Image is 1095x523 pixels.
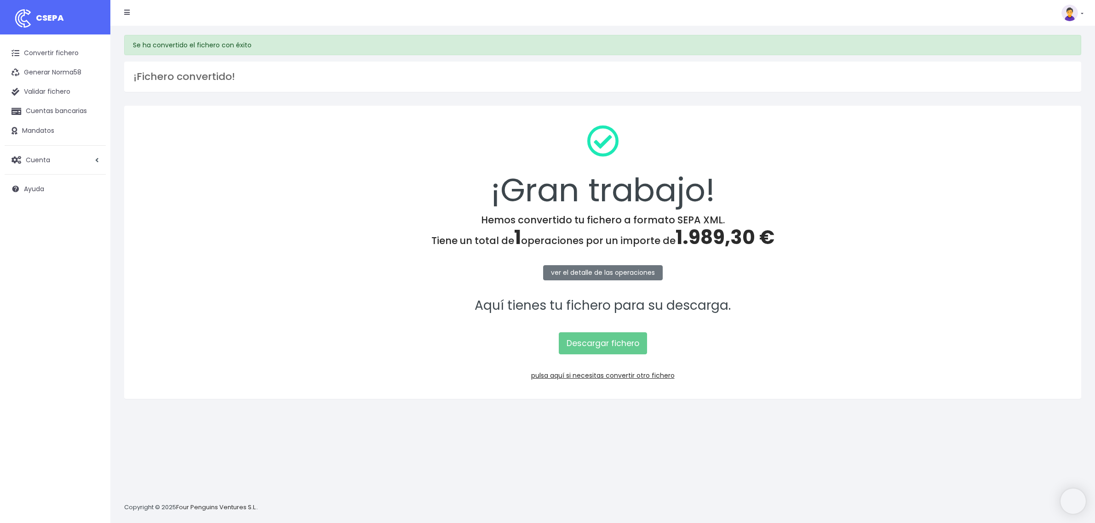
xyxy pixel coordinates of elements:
h4: Hemos convertido tu fichero a formato SEPA XML. Tiene un total de operaciones por un importe de [136,214,1069,249]
p: Copyright © 2025 . [124,503,258,512]
a: Mandatos [5,121,106,141]
a: Four Penguins Ventures S.L. [176,503,257,512]
a: pulsa aquí si necesitas convertir otro fichero [531,371,675,380]
a: Ayuda [5,179,106,199]
img: logo [11,7,34,30]
a: ver el detalle de las operaciones [543,265,663,280]
span: Cuenta [26,155,50,164]
span: 1.989,30 € [676,224,774,251]
a: Validar fichero [5,82,106,102]
div: ¡Gran trabajo! [136,118,1069,214]
span: CSEPA [36,12,64,23]
a: Generar Norma58 [5,63,106,82]
h3: ¡Fichero convertido! [133,71,1072,83]
span: 1 [514,224,521,251]
a: Cuenta [5,150,106,170]
p: Aquí tienes tu fichero para su descarga. [136,296,1069,316]
a: Cuentas bancarias [5,102,106,121]
div: Se ha convertido el fichero con éxito [124,35,1081,55]
a: Descargar fichero [559,332,647,354]
span: Ayuda [24,184,44,193]
a: Convertir fichero [5,44,106,63]
img: profile [1061,5,1078,21]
